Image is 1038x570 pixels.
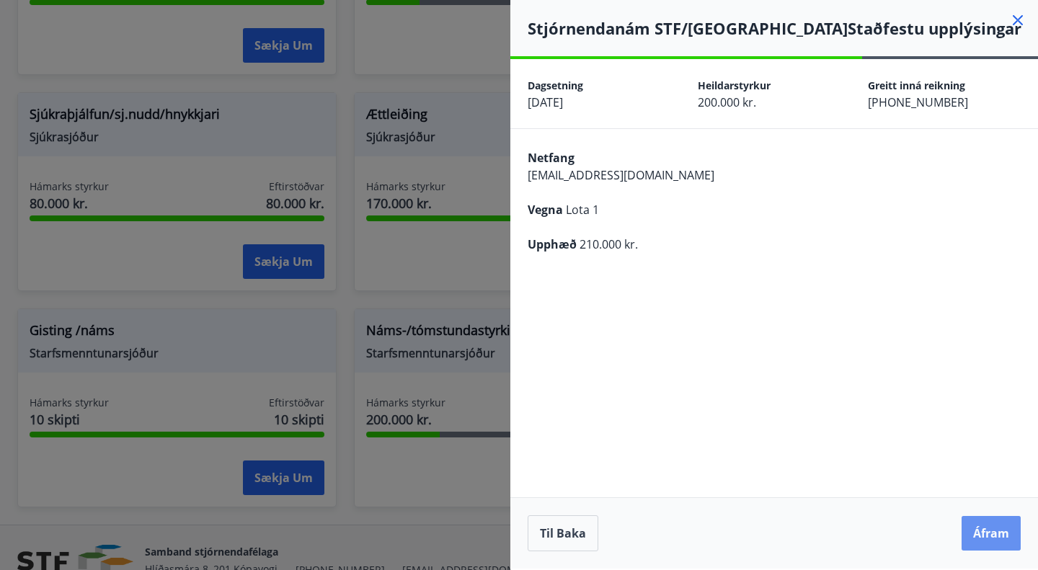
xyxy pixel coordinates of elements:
h4: Stjórnendanám STF/[GEOGRAPHIC_DATA] Staðfestu upplýsingar [528,17,1038,39]
span: Greitt inná reikning [868,79,965,92]
span: [EMAIL_ADDRESS][DOMAIN_NAME] [528,167,714,183]
span: Lota 1 [566,202,599,218]
span: 200.000 kr. [698,94,756,110]
span: Netfang [528,150,575,166]
span: 210.000 kr. [580,236,638,252]
span: Upphæð [528,236,577,252]
span: Dagsetning [528,79,583,92]
span: Vegna [528,202,563,218]
button: Til baka [528,515,598,551]
span: Heildarstyrkur [698,79,771,92]
button: Áfram [962,516,1021,551]
span: [DATE] [528,94,563,110]
span: [PHONE_NUMBER] [868,94,968,110]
